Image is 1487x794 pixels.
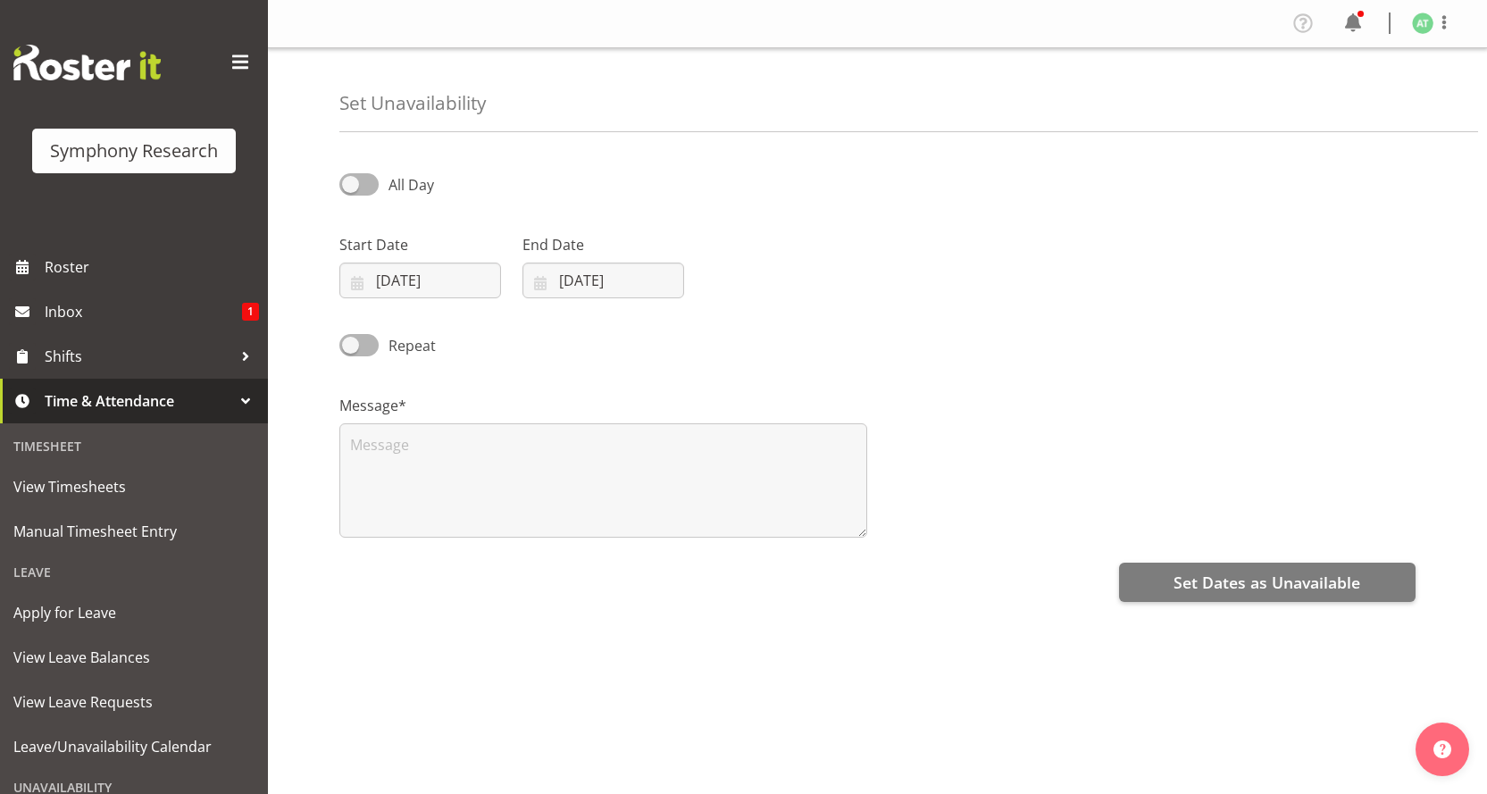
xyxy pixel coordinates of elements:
[4,464,263,509] a: View Timesheets
[13,599,255,626] span: Apply for Leave
[45,298,242,325] span: Inbox
[45,343,232,370] span: Shifts
[379,335,436,356] span: Repeat
[1433,740,1451,758] img: help-xxl-2.png
[1119,563,1416,602] button: Set Dates as Unavailable
[522,234,684,255] label: End Date
[4,428,263,464] div: Timesheet
[13,733,255,760] span: Leave/Unavailability Calendar
[1174,571,1360,594] span: Set Dates as Unavailable
[13,45,161,80] img: Rosterit website logo
[339,93,486,113] h4: Set Unavailability
[45,388,232,414] span: Time & Attendance
[4,680,263,724] a: View Leave Requests
[339,395,867,416] label: Message*
[339,263,501,298] input: Click to select...
[4,590,263,635] a: Apply for Leave
[50,138,218,164] div: Symphony Research
[13,473,255,500] span: View Timesheets
[4,554,263,590] div: Leave
[1412,13,1433,34] img: angela-tunnicliffe1838.jpg
[4,635,263,680] a: View Leave Balances
[13,518,255,545] span: Manual Timesheet Entry
[242,303,259,321] span: 1
[4,724,263,769] a: Leave/Unavailability Calendar
[45,254,259,280] span: Roster
[339,234,501,255] label: Start Date
[13,644,255,671] span: View Leave Balances
[13,689,255,715] span: View Leave Requests
[522,263,684,298] input: Click to select...
[4,509,263,554] a: Manual Timesheet Entry
[388,175,434,195] span: All Day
